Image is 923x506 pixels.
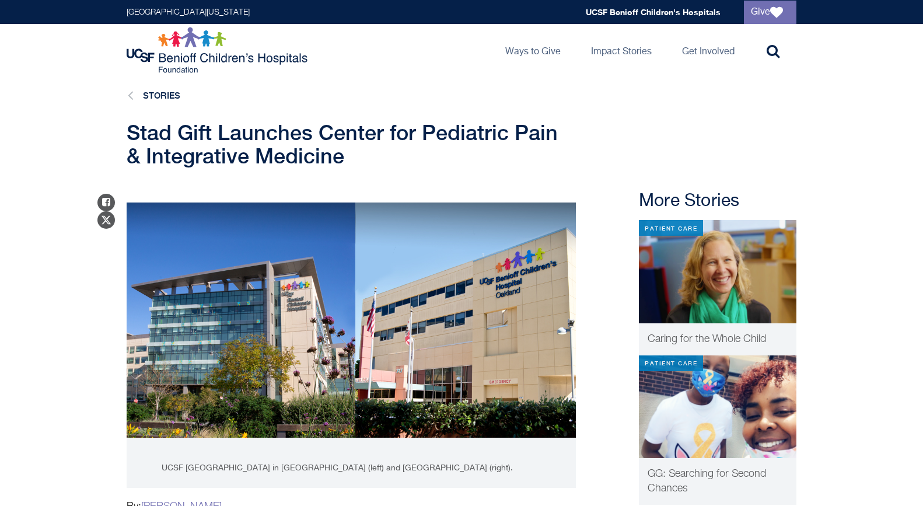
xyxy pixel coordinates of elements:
a: Get Involved [673,24,744,76]
img: Logo for UCSF Benioff Children's Hospitals Foundation [127,27,310,74]
figcaption: UCSF [GEOGRAPHIC_DATA] in [GEOGRAPHIC_DATA] (left) and [GEOGRAPHIC_DATA] (right). [127,438,576,488]
a: Stories [143,90,180,100]
a: Impact Stories [582,24,661,76]
div: Patient Care [639,220,703,236]
img: Jenifer Matthews, MD [639,220,796,323]
div: Patient Care [639,355,703,371]
span: GG: Searching for Second Chances [648,469,766,494]
a: Patient Care Gigi and her mom GG: Searching for Second Chances [639,355,796,505]
a: Give [744,1,796,24]
img: UCSF Benioff Children’s Hospitals in San Francisco (left) and Oakland (right). [127,203,576,438]
h2: More Stories [639,191,796,212]
span: Caring for the Whole Child [648,334,766,344]
a: [GEOGRAPHIC_DATA][US_STATE] [127,8,250,16]
a: Ways to Give [496,24,570,76]
a: UCSF Benioff Children's Hospitals [586,7,721,17]
a: Patient Care Jenifer Matthews, MD Caring for the Whole Child [639,220,796,355]
span: Stad Gift Launches Center for Pediatric Pain & Integrative Medicine [127,120,558,168]
img: Gigi and her mom [639,355,796,459]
